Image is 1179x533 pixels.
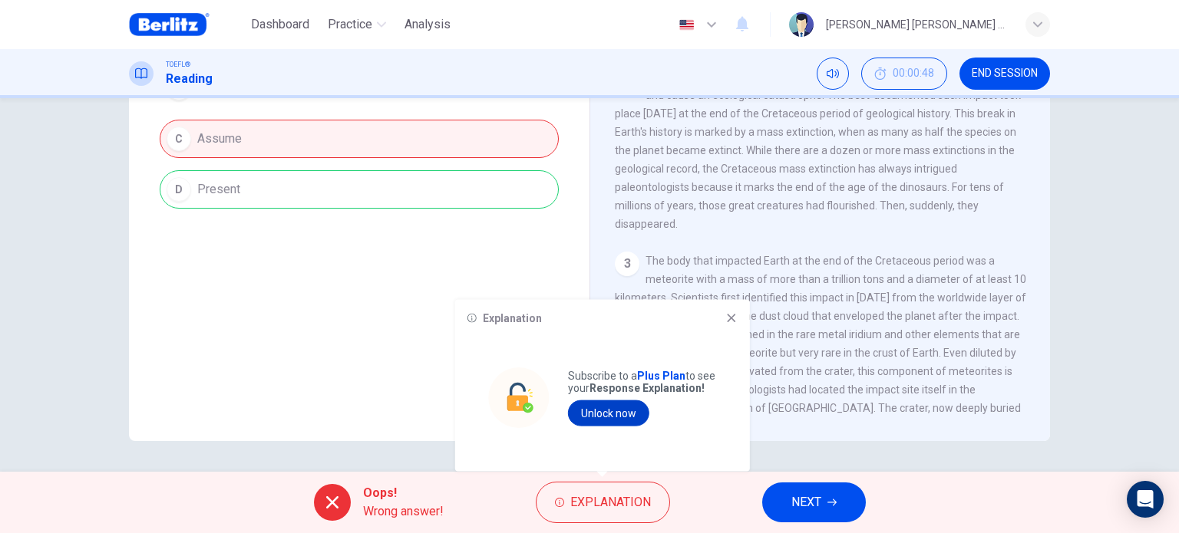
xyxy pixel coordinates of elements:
[789,12,814,37] img: Profile picture
[893,67,934,80] span: 00:00:48
[589,382,705,394] strong: Response Explanation!
[1127,481,1164,518] div: Open Intercom Messenger
[615,255,1026,433] span: The body that impacted Earth at the end of the Cretaceous period was a meteorite with a mass of m...
[129,9,210,40] img: Berlitz Brasil logo
[817,58,849,90] div: Mute
[568,370,717,394] p: Subscribe to a to see your
[826,15,1007,34] div: [PERSON_NAME] [PERSON_NAME] [PERSON_NAME]
[363,484,444,502] span: Oops!
[861,58,947,90] div: Hide
[363,502,444,521] span: Wrong answer!
[791,492,821,513] span: NEXT
[405,15,451,34] span: Analysis
[615,252,639,276] div: 3
[637,370,685,382] strong: Plus Plan
[483,312,542,324] h6: Explanation
[615,71,1021,230] span: If an impact is large enough, it can disturb the environment of the entire Earth and cause an eco...
[166,59,190,70] span: TOEFL®
[570,492,651,513] span: Explanation
[568,400,649,426] button: Unlock now
[251,15,309,34] span: Dashboard
[166,70,213,88] h1: Reading
[972,67,1038,80] span: END SESSION
[677,19,696,31] img: en
[328,15,372,34] span: Practice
